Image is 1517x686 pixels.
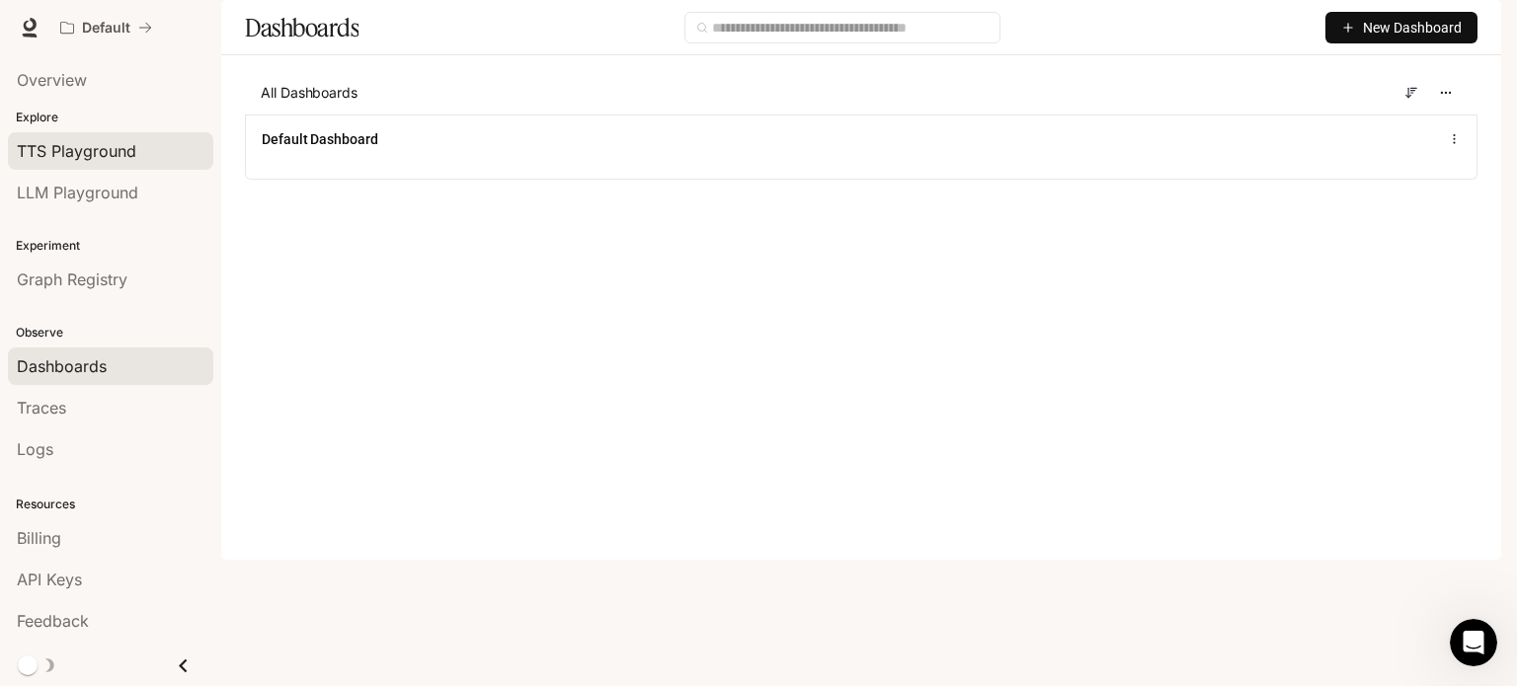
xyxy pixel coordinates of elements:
button: All workspaces [51,8,161,47]
span: New Dashboard [1363,17,1462,38]
a: Default Dashboard [262,129,378,149]
button: New Dashboard [1325,12,1477,43]
iframe: Intercom live chat [1450,619,1497,666]
h1: Dashboards [245,8,359,47]
p: Default [82,20,130,37]
span: All Dashboards [261,83,358,103]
